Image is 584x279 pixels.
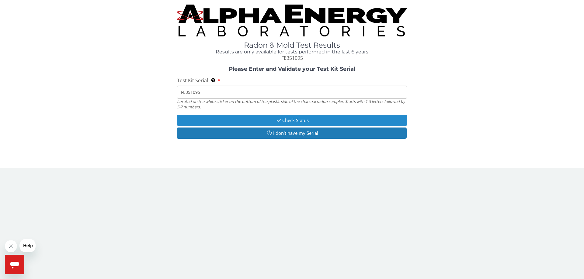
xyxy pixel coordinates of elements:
img: TightCrop.jpg [177,5,407,36]
div: Located on the white sticker on the bottom of the plastic side of the charcoal radon sampler. Sta... [177,99,407,110]
iframe: Message from company [19,239,36,252]
iframe: Close message [5,240,17,252]
iframe: Button to launch messaging window [5,255,24,274]
h1: Radon & Mold Test Results [177,41,407,49]
h4: Results are only available for tests performed in the last 6 years [177,49,407,55]
span: FE351095 [281,55,303,61]
button: Check Status [177,115,407,126]
strong: Please Enter and Validate your Test Kit Serial [229,66,355,72]
span: Test Kit Serial [177,77,208,84]
button: I don't have my Serial [177,128,407,139]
